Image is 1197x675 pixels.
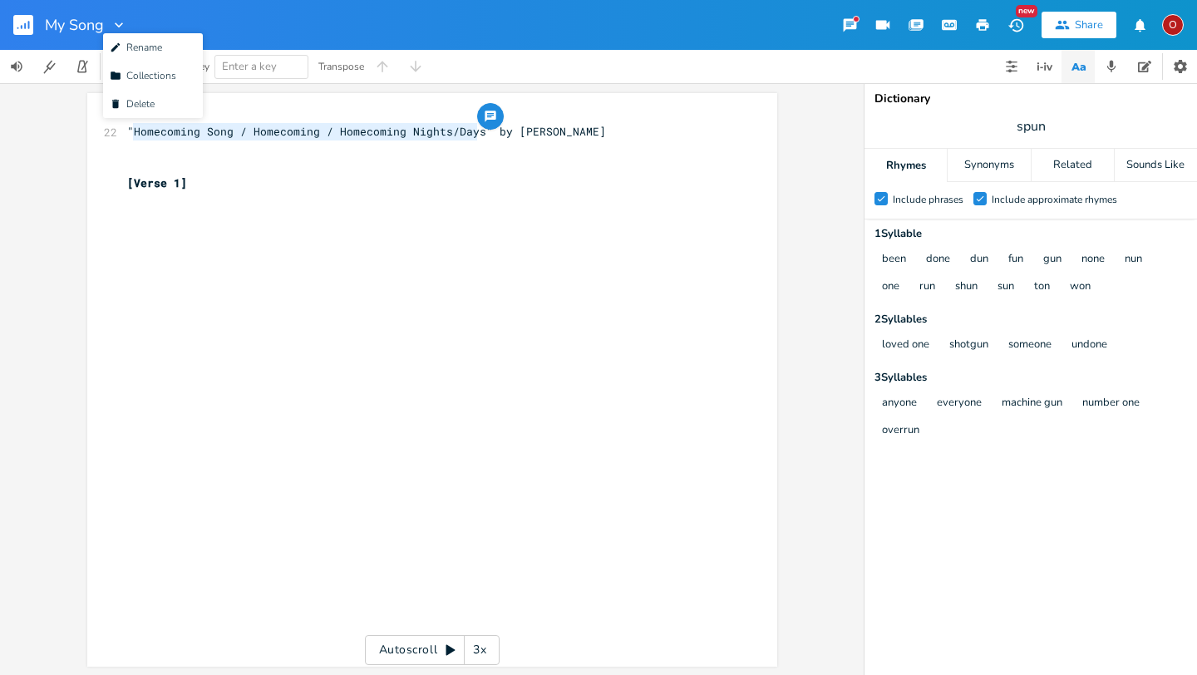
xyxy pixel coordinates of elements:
div: ozarrows13 [1162,14,1184,36]
button: fun [1008,253,1023,267]
div: Include approximate rhymes [992,195,1117,204]
button: dun [970,253,988,267]
button: shun [955,280,978,294]
button: Share [1042,12,1116,38]
button: shotgun [949,338,988,352]
div: Transpose [318,62,364,71]
button: machine gun [1002,397,1062,411]
button: overrun [882,424,919,438]
button: everyone [937,397,982,411]
button: won [1070,280,1091,294]
button: been [882,253,906,267]
div: Synonyms [948,149,1030,182]
button: New [999,10,1032,40]
span: [Verse 1] [127,175,187,190]
button: number one [1082,397,1140,411]
span: Enter a key [222,59,277,74]
button: undone [1071,338,1107,352]
span: Rename [110,42,162,53]
button: one [882,280,899,294]
button: sun [997,280,1014,294]
span: "Homecoming Song / Homecoming / Homecoming Nights/Days" by [PERSON_NAME] [127,124,606,139]
button: O [1162,6,1184,44]
div: Dictionary [874,93,1187,105]
span: Delete [110,98,155,110]
button: loved one [882,338,929,352]
div: 1 Syllable [874,229,1187,239]
button: nun [1125,253,1142,267]
button: anyone [882,397,917,411]
div: Share [1075,17,1103,32]
div: 3 Syllable s [874,372,1187,383]
div: Autoscroll [365,635,500,665]
div: New [1016,5,1037,17]
div: 3x [465,635,495,665]
button: done [926,253,950,267]
div: Rhymes [864,149,947,182]
span: spun [1017,117,1046,136]
span: My Song [45,17,104,32]
button: none [1081,253,1105,267]
button: someone [1008,338,1052,352]
div: Sounds Like [1115,149,1197,182]
button: gun [1043,253,1062,267]
div: Include phrases [893,195,963,204]
button: ton [1034,280,1050,294]
button: run [919,280,935,294]
span: Collections [110,70,176,81]
div: 2 Syllable s [874,314,1187,325]
div: Related [1032,149,1114,182]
